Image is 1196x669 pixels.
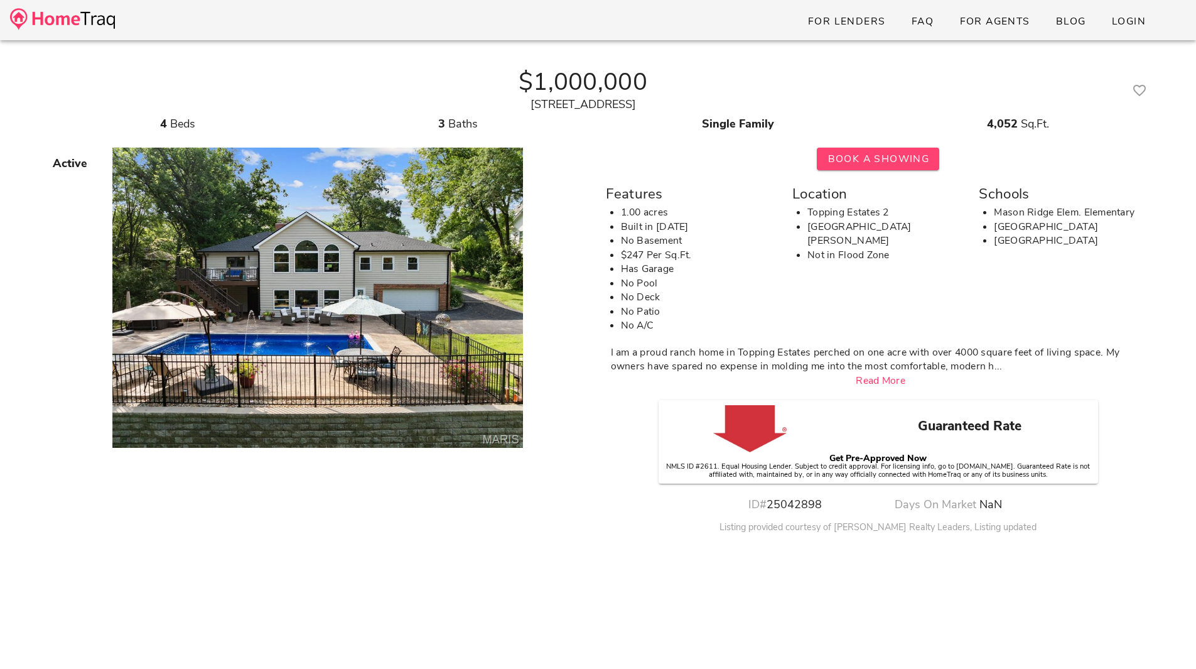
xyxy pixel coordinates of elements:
li: 1.00 acres [621,205,777,220]
a: Read More [856,374,905,388]
li: No Pool [621,276,777,291]
span: Sq.Ft. [1021,116,1049,131]
a: FAQ [901,10,944,33]
li: Has Garage [621,262,777,276]
small: NMLS ID #2611. Equal Housing Lender. Subject to credit approval. For licensing info, go to [DOMAI... [666,462,1090,479]
span: For Agents [959,14,1030,28]
li: No Deck [621,290,777,305]
span: Beds [170,116,195,131]
strong: Active [53,156,87,171]
h3: Guaranteed Rate [849,416,1090,437]
li: Topping Estates 2 [807,205,964,220]
div: [STREET_ADDRESS] [45,96,1121,113]
span: For Lenders [807,14,886,28]
span: Baths [448,116,478,131]
div: I am a proud ranch home in Topping Estates perched on one acre with over 4000 square feet of livi... [611,345,1151,374]
a: For Lenders [797,10,896,33]
li: $247 Per Sq.Ft. [621,248,777,263]
iframe: Chat Widget [1133,609,1196,669]
strong: Get Pre-Approved Now [829,452,927,464]
li: No Patio [621,305,777,319]
a: For Agents [949,10,1040,33]
span: ID# [748,497,767,512]
span: Days On Market [895,497,976,512]
span: Login [1111,14,1146,28]
small: Listing provided courtesy of [PERSON_NAME] Realty Leaders, Listing updated [719,521,1037,533]
div: Features [606,183,777,205]
li: Built in [DATE] [621,220,777,234]
img: desktop-logo.34a1112.png [10,8,115,30]
li: Not in Flood Zone [807,248,964,263]
li: [GEOGRAPHIC_DATA] [994,234,1150,248]
span: NaN [979,497,1002,512]
div: Location [792,183,964,205]
strong: 3 [438,116,445,131]
button: Book A Showing [817,148,939,170]
span: Blog [1055,14,1086,28]
strong: 4 [160,116,167,131]
span: FAQ [911,14,934,28]
span: Book A Showing [827,152,929,166]
li: No Basement [621,234,777,248]
a: Login [1101,10,1156,33]
li: No A/C [621,318,777,333]
span: ... [994,359,1003,373]
a: Guaranteed Rate Get Pre-Approved NowNMLS ID #2611. Equal Housing Lender. Subject to credit approv... [666,400,1091,484]
div: Schools [979,183,1150,205]
li: [GEOGRAPHIC_DATA][PERSON_NAME] [807,220,964,248]
li: Mason Ridge Elem. Elementary [994,205,1150,220]
div: 25042898 [714,496,854,513]
strong: Single Family [702,116,774,131]
a: Blog [1045,10,1096,33]
strong: 4,052 [987,116,1018,131]
li: [GEOGRAPHIC_DATA] [994,220,1150,234]
strong: $1,000,000 [519,65,647,99]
